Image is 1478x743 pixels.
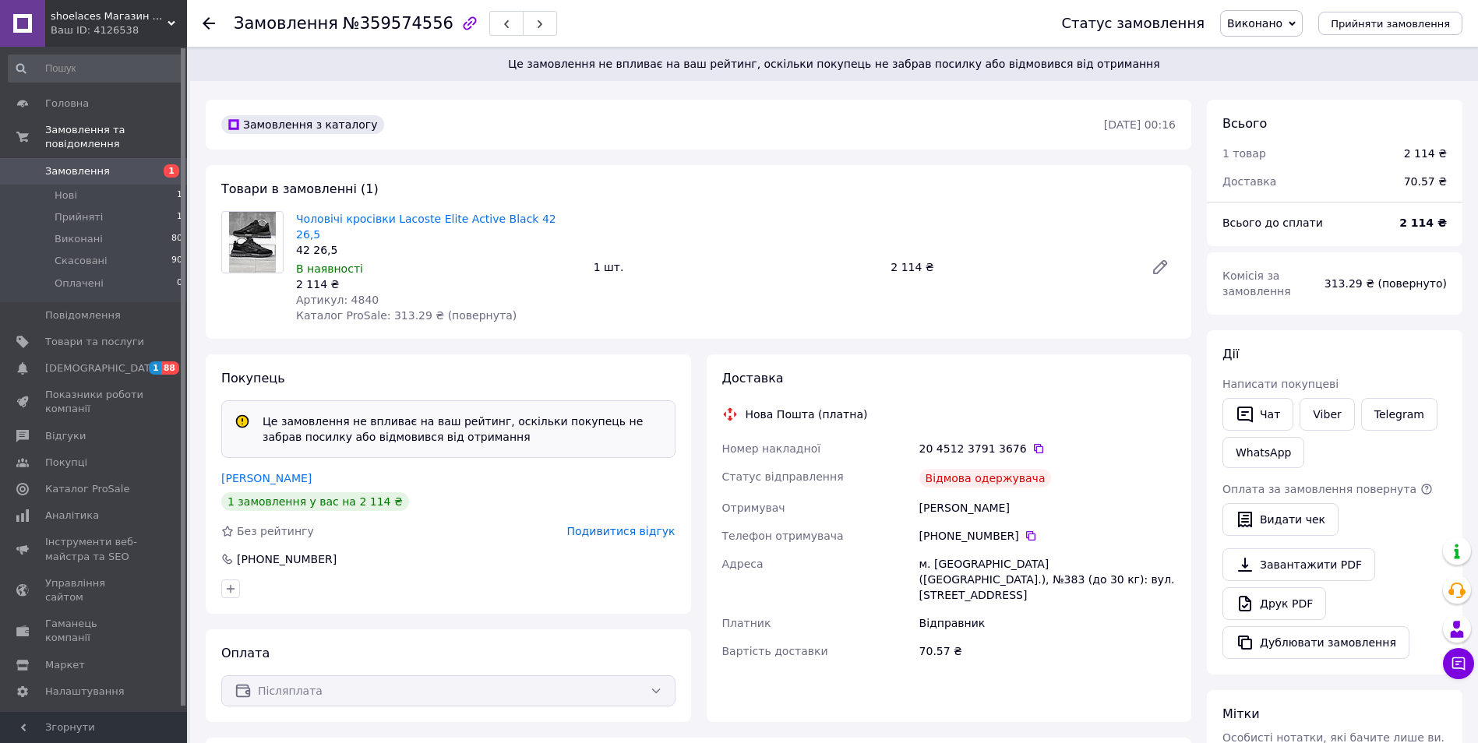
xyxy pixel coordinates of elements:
[1222,116,1267,131] span: Всього
[45,388,144,416] span: Показники роботи компанії
[164,164,179,178] span: 1
[209,56,1459,72] span: Це замовлення не впливає на ваш рейтинг, оскільки покупець не забрав посилку або відмовився від о...
[171,254,182,268] span: 90
[1145,252,1176,283] a: Редагувати
[742,407,872,422] div: Нова Пошта (платна)
[45,335,144,349] span: Товари та послуги
[235,551,338,567] div: [PHONE_NUMBER]
[722,558,764,570] span: Адреса
[1222,548,1375,581] a: Завантажити PDF
[45,123,187,151] span: Замовлення та повідомлення
[45,361,160,375] span: [DEMOGRAPHIC_DATA]
[221,472,312,484] a: [PERSON_NAME]
[55,254,108,268] span: Скасовані
[203,16,215,31] div: Повернутися назад
[55,188,77,202] span: Нові
[919,441,1176,456] div: 20 4512 3791 3676
[916,609,1179,637] div: Відправник
[1404,146,1447,161] div: 2 114 ₴
[1222,147,1266,160] span: 1 товар
[234,14,338,33] span: Замовлення
[722,617,771,629] span: Платник
[221,115,384,134] div: Замовлення з каталогу
[1222,175,1276,188] span: Доставка
[722,371,784,386] span: Доставка
[916,494,1179,522] div: [PERSON_NAME]
[237,525,314,537] span: Без рейтингу
[45,482,129,496] span: Каталог ProSale
[1395,164,1456,199] div: 70.57 ₴
[1325,277,1447,290] span: 313.29 ₴ (повернуто)
[916,550,1179,609] div: м. [GEOGRAPHIC_DATA] ([GEOGRAPHIC_DATA].), №383 (до 30 кг): вул. [STREET_ADDRESS]
[161,361,179,375] span: 88
[1331,18,1450,30] span: Прийняти замовлення
[8,55,184,83] input: Пошук
[1222,483,1416,495] span: Оплата за замовлення повернута
[51,9,168,23] span: shoelaces Магазин одягу і взуття на кожний день
[1222,378,1339,390] span: Написати покупцеві
[221,492,409,511] div: 1 замовлення у вас на 2 114 ₴
[45,456,87,470] span: Покупці
[296,276,581,292] div: 2 114 ₴
[1222,347,1239,361] span: Дії
[256,414,668,445] div: Це замовлення не впливає на ваш рейтинг, оскільки покупець не забрав посилку або відмовився від о...
[1399,217,1447,229] b: 2 114 ₴
[1222,706,1260,721] span: Мітки
[1222,437,1304,468] a: WhatsApp
[1222,398,1293,431] button: Чат
[45,429,86,443] span: Відгуки
[45,164,110,178] span: Замовлення
[722,502,785,514] span: Отримувач
[722,470,844,483] span: Статус відправлення
[1361,398,1437,431] a: Telegram
[177,210,182,224] span: 1
[296,309,517,322] span: Каталог ProSale: 313.29 ₴ (повернута)
[1222,217,1323,229] span: Всього до сплати
[884,256,1138,278] div: 2 114 ₴
[229,212,275,273] img: Чоловічі кросівки Lacoste Elite Active Black 42 26,5
[45,509,99,523] span: Аналітика
[587,256,885,278] div: 1 шт.
[1300,398,1354,431] a: Viber
[177,276,182,291] span: 0
[722,442,821,455] span: Номер накладної
[221,646,270,660] span: Оплата
[221,371,285,386] span: Покупець
[45,576,144,604] span: Управління сайтом
[177,188,182,202] span: 1
[567,525,676,537] span: Подивитися відгук
[1222,587,1326,620] a: Друк PDF
[296,262,363,275] span: В наявності
[1222,626,1409,659] button: Дублювати замовлення
[722,645,828,657] span: Вартість доставки
[45,535,144,563] span: Інструменти веб-майстра та SEO
[296,294,379,306] span: Артикул: 4840
[1104,118,1176,131] time: [DATE] 00:16
[919,528,1176,544] div: [PHONE_NUMBER]
[149,361,161,375] span: 1
[1227,17,1282,30] span: Виконано
[1443,648,1474,679] button: Чат з покупцем
[916,637,1179,665] div: 70.57 ₴
[221,181,379,196] span: Товари в замовленні (1)
[296,213,556,241] a: Чоловічі кросівки Lacoste Elite Active Black 42 26,5
[919,469,1052,488] div: Відмова одержувача
[55,210,103,224] span: Прийняті
[45,685,125,699] span: Налаштування
[171,232,182,246] span: 80
[55,232,103,246] span: Виконані
[45,308,121,322] span: Повідомлення
[45,617,144,645] span: Гаманець компанії
[1222,269,1291,298] span: Комісія за замовлення
[55,276,104,291] span: Оплачені
[45,97,89,111] span: Головна
[45,658,85,672] span: Маркет
[343,14,453,33] span: №359574556
[1318,12,1462,35] button: Прийняти замовлення
[722,530,844,542] span: Телефон отримувача
[51,23,187,37] div: Ваш ID: 4126538
[296,242,581,258] div: 42 26,5
[1061,16,1205,31] div: Статус замовлення
[1222,503,1339,536] button: Видати чек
